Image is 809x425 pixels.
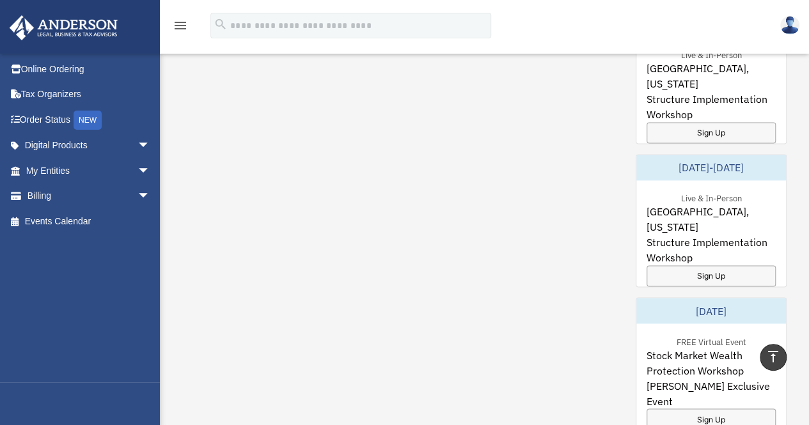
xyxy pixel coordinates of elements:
[137,133,163,159] span: arrow_drop_down
[766,349,781,364] i: vertical_align_top
[173,22,188,33] a: menu
[647,378,776,408] span: [PERSON_NAME] Exclusive Event
[9,133,169,158] a: Digital Productsarrow_drop_down
[671,47,752,61] div: Live & In-Person
[9,158,169,183] a: My Entitiesarrow_drop_down
[647,204,776,235] span: [GEOGRAPHIC_DATA], [US_STATE]
[760,344,787,371] a: vertical_align_top
[647,91,776,122] span: Structure Implementation Workshop
[647,235,776,265] span: Structure Implementation Workshop
[214,17,228,31] i: search
[9,208,169,234] a: Events Calendar
[9,82,169,107] a: Tax Organizers
[647,122,776,143] a: Sign Up
[780,16,799,35] img: User Pic
[137,183,163,210] span: arrow_drop_down
[9,183,169,209] a: Billingarrow_drop_down
[647,347,776,378] span: Stock Market Wealth Protection Workshop
[74,111,102,130] div: NEW
[137,158,163,184] span: arrow_drop_down
[9,56,169,82] a: Online Ordering
[671,190,752,204] div: Live & In-Person
[647,61,776,91] span: [GEOGRAPHIC_DATA], [US_STATE]
[173,18,188,33] i: menu
[647,265,776,286] a: Sign Up
[636,155,786,180] div: [DATE]-[DATE]
[636,298,786,323] div: [DATE]
[9,107,169,133] a: Order StatusNEW
[666,334,757,347] div: FREE Virtual Event
[6,15,122,40] img: Anderson Advisors Platinum Portal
